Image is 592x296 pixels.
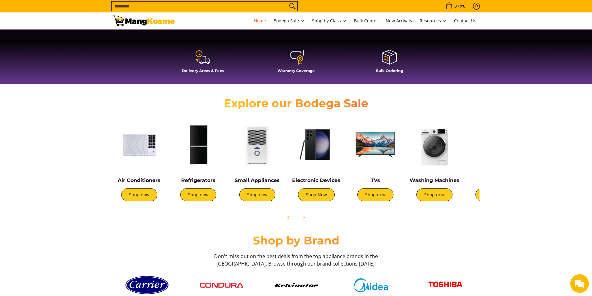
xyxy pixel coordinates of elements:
a: Shop now [180,188,216,201]
button: Previous [282,211,296,224]
img: TVs [349,118,402,171]
a: Shop now [416,188,452,201]
a: Midea logo 405e5d5e af7e 429b b899 c48f4df307b6 [337,278,405,292]
a: Shop now [239,188,275,201]
h2: Shop by Brand [113,234,480,248]
a: Shop now [357,188,393,201]
img: Electronic Devices [290,118,343,171]
img: Cookers [467,118,520,171]
img: Refrigerators [172,118,225,171]
span: ₱0 [459,4,466,8]
a: Kelvinator button 9a26f67e caed 448c 806d e01e406ddbdc [262,283,330,287]
a: Contact Us [451,12,480,29]
img: Midea logo 405e5d5e af7e 429b b899 c48f4df307b6 [349,278,392,292]
img: Small Appliances [231,118,284,171]
h3: Don't miss out on the best deals from the top appliance brands in the [GEOGRAPHIC_DATA]. Browse t... [212,253,380,267]
h2: Explore our Bodega Sale [206,96,386,110]
a: Bulk Ordering [346,49,433,78]
a: Air Conditioners [118,177,160,183]
a: Bodega Sale [270,12,308,29]
span: Contact Us [454,18,476,24]
button: Next [297,211,310,224]
a: Home [251,12,269,29]
img: Toshiba logo [424,277,467,294]
h4: Warranty Coverage [253,68,340,73]
a: Shop by Class [309,12,350,29]
a: Toshiba logo [411,277,480,294]
span: • [444,3,467,10]
img: Washing Machines [408,118,461,171]
img: Condura logo red [200,283,243,288]
a: Electronic Devices [292,177,340,183]
a: Shop now [475,188,512,201]
h4: Bulk Ordering [346,68,433,73]
a: Bulk Center [351,12,381,29]
a: Delivery Areas & Fees [159,49,246,78]
button: Search [287,2,297,11]
h4: Delivery Areas & Fees [159,68,246,73]
span: Resources [420,17,447,25]
span: Bodega Sale [273,17,305,25]
span: 0 [453,4,458,8]
span: Home [254,18,266,24]
a: Shop now [121,188,157,201]
a: TVs [371,177,380,183]
img: Kelvinator button 9a26f67e caed 448c 806d e01e406ddbdc [274,283,318,287]
a: Refrigerators [181,177,215,183]
span: Shop by Class [312,17,346,25]
a: New Arrivals [383,12,415,29]
a: Shop Now [298,188,335,201]
a: Warranty Coverage [253,49,340,78]
img: Mang Kosme: Your Home Appliances Warehouse Sale Partner! [113,16,175,26]
span: Bulk Center [354,18,378,24]
span: New Arrivals [386,18,412,24]
img: Air Conditioners [113,118,166,171]
nav: Main Menu [181,12,480,29]
a: Condura logo red [187,283,256,288]
a: Small Appliances [235,177,280,183]
a: Resources [416,12,450,29]
a: Washing Machines [410,177,459,183]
